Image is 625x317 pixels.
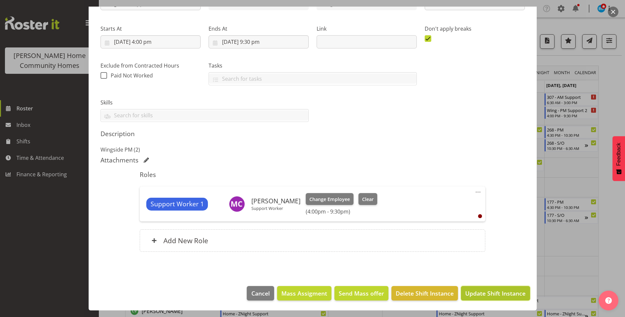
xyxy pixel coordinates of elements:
span: Feedback [616,143,622,166]
label: Skills [100,99,309,106]
img: miyoung-chung11631.jpg [229,196,245,212]
span: Support Worker 1 [151,199,204,209]
button: Mass Assigment [277,286,331,301]
input: Click to select... [100,35,201,48]
span: Cancel [251,289,270,298]
span: Change Employee [309,196,350,203]
span: Delete Shift Instance [396,289,454,298]
button: Send Mass offer [334,286,388,301]
span: Update Shift Instance [465,289,526,298]
p: Wingside PM (2) [100,146,525,154]
div: User is clocked out [478,214,482,218]
span: Send Mass offer [339,289,384,298]
h6: [PERSON_NAME] [251,197,300,205]
h5: Attachments [100,156,138,164]
span: Paid Not Worked [111,72,153,79]
button: Feedback - Show survey [612,136,625,181]
h5: Roles [140,171,485,179]
span: Mass Assigment [281,289,327,298]
label: Tasks [209,62,417,70]
button: Clear [358,193,377,205]
button: Cancel [247,286,274,301]
label: Don't apply breaks [425,25,525,33]
img: help-xxl-2.png [605,297,612,304]
h5: Description [100,130,525,138]
button: Change Employee [306,193,354,205]
p: Support Worker [251,206,300,211]
button: Delete Shift Instance [391,286,458,301]
label: Starts At [100,25,201,33]
h6: (4:00pm - 9:30pm) [306,208,377,215]
input: Search for tasks [209,73,416,84]
h6: Add New Role [163,236,208,245]
label: Exclude from Contracted Hours [100,62,201,70]
label: Link [317,25,417,33]
button: Update Shift Instance [461,286,530,301]
input: Click to select... [209,35,309,48]
span: Clear [362,196,374,203]
input: Search for skills [101,110,308,121]
label: Ends At [209,25,309,33]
